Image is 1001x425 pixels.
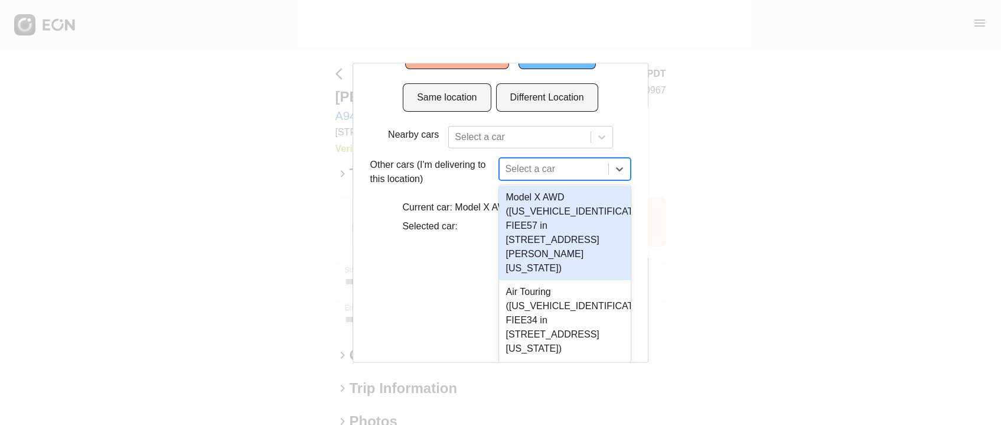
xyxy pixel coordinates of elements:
p: Current car: Model X AWD (A94UHU in 90245) [403,200,599,215]
div: Model X AWD ([US_VEHICLE_IDENTIFICATION_NUMBER] FIEE57 in [STREET_ADDRESS][PERSON_NAME][US_STATE]) [499,186,631,280]
div: Air Touring ([US_VEHICLE_IDENTIFICATION_NUMBER] FIEE34 in [STREET_ADDRESS][US_STATE]) [499,280,631,361]
p: Selected car: [403,219,599,233]
button: Different Location [496,83,598,112]
button: Same location [403,83,491,112]
p: Nearby cars [388,128,439,142]
p: Other cars (I'm delivering to this location) [370,158,494,186]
